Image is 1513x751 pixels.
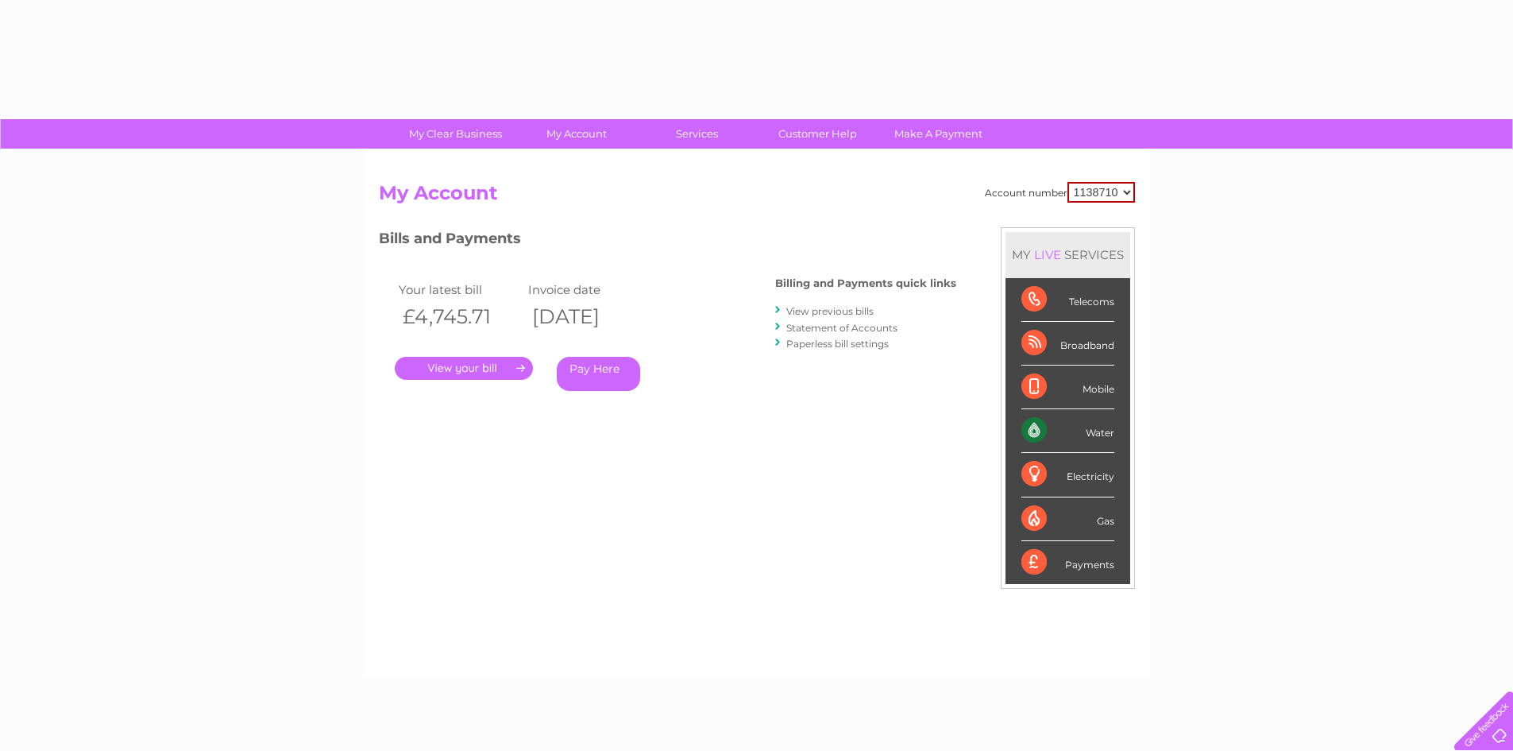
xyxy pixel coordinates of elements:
[1021,409,1114,453] div: Water
[379,227,956,255] h3: Bills and Payments
[395,279,525,300] td: Your latest bill
[524,279,654,300] td: Invoice date
[775,277,956,289] h4: Billing and Payments quick links
[1031,247,1064,262] div: LIVE
[395,357,533,380] a: .
[557,357,640,391] a: Pay Here
[1021,322,1114,366] div: Broadband
[873,119,1004,149] a: Make A Payment
[1021,541,1114,584] div: Payments
[786,338,889,350] a: Paperless bill settings
[786,305,874,317] a: View previous bills
[1021,278,1114,322] div: Telecoms
[631,119,762,149] a: Services
[1021,366,1114,409] div: Mobile
[524,300,654,333] th: [DATE]
[1005,232,1130,277] div: MY SERVICES
[786,322,897,334] a: Statement of Accounts
[1021,497,1114,541] div: Gas
[511,119,642,149] a: My Account
[752,119,883,149] a: Customer Help
[395,300,525,333] th: £4,745.71
[379,182,1135,212] h2: My Account
[1021,453,1114,497] div: Electricity
[985,182,1135,203] div: Account number
[390,119,521,149] a: My Clear Business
